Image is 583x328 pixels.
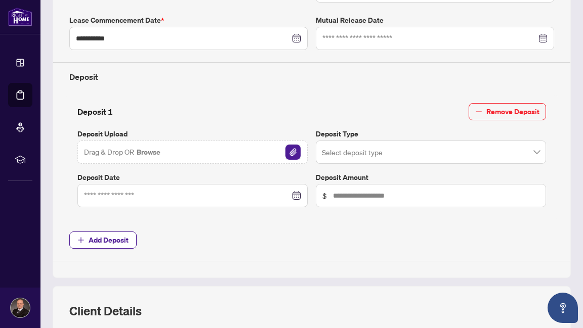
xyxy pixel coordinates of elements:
[77,128,308,139] label: Deposit Upload
[285,145,301,160] img: File Attachement
[548,293,578,323] button: Open asap
[69,303,142,319] h2: Client Details
[285,144,301,160] button: File Attachement
[322,190,327,201] span: $
[136,146,161,159] button: Browse
[69,71,554,83] h4: Deposit
[475,108,482,115] span: minus
[469,103,546,120] button: Remove Deposit
[11,298,30,317] img: Profile Icon
[8,8,32,26] img: logo
[69,231,137,249] button: Add Deposit
[69,15,308,26] label: Lease Commencement Date
[77,237,85,244] span: plus
[84,146,161,159] span: Drag & Drop OR
[486,104,539,120] span: Remove Deposit
[77,106,113,118] h4: Deposit 1
[77,172,308,183] label: Deposit Date
[316,15,554,26] label: Mutual Release Date
[77,140,308,164] span: Drag & Drop OR BrowseFile Attachement
[89,232,129,248] span: Add Deposit
[316,172,546,183] label: Deposit Amount
[316,128,546,139] label: Deposit Type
